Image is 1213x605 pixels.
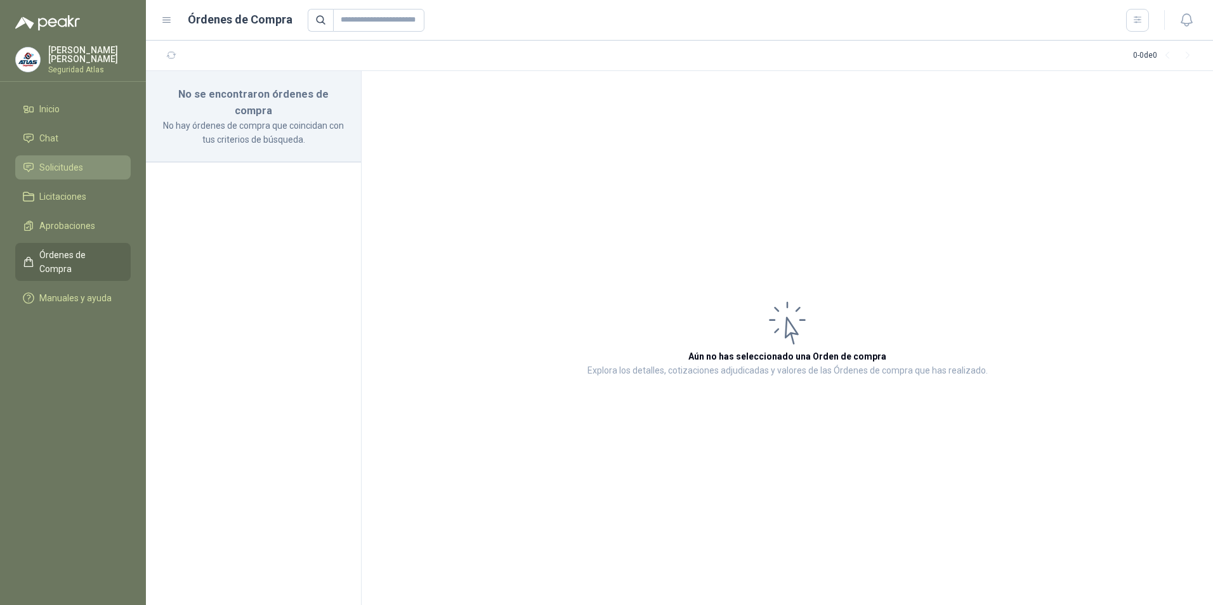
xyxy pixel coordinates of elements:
a: Inicio [15,97,131,121]
img: Company Logo [16,48,40,72]
span: Inicio [39,102,60,116]
span: Licitaciones [39,190,86,204]
p: Seguridad Atlas [48,66,131,74]
p: [PERSON_NAME] [PERSON_NAME] [48,46,131,63]
a: Manuales y ayuda [15,286,131,310]
h3: No se encontraron órdenes de compra [161,86,346,119]
a: Aprobaciones [15,214,131,238]
img: Logo peakr [15,15,80,30]
p: No hay órdenes de compra que coincidan con tus criterios de búsqueda. [161,119,346,146]
span: Chat [39,131,58,145]
h3: Aún no has seleccionado una Orden de compra [688,349,886,363]
h1: Órdenes de Compra [188,11,292,29]
a: Solicitudes [15,155,131,179]
a: Chat [15,126,131,150]
span: Aprobaciones [39,219,95,233]
span: Solicitudes [39,160,83,174]
div: 0 - 0 de 0 [1133,46,1198,66]
a: Órdenes de Compra [15,243,131,281]
span: Manuales y ayuda [39,291,112,305]
span: Órdenes de Compra [39,248,119,276]
a: Licitaciones [15,185,131,209]
p: Explora los detalles, cotizaciones adjudicadas y valores de las Órdenes de compra que has realizado. [587,363,988,379]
